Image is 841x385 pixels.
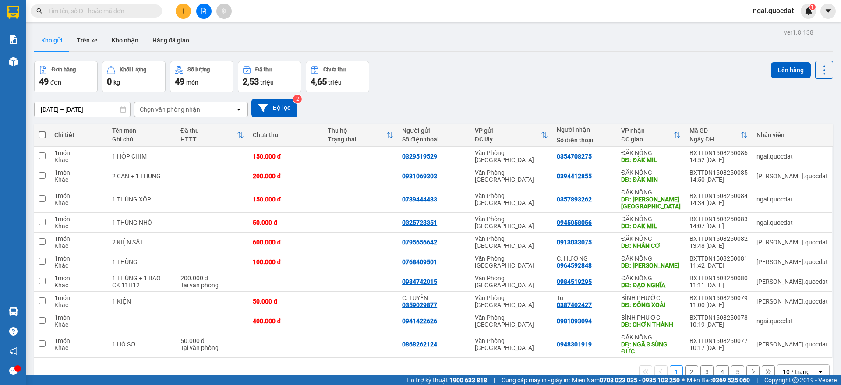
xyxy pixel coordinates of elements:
div: Khác [54,242,103,249]
div: DĐ: ĐỒNG XOÀI [621,301,681,308]
span: 0 [107,76,112,87]
svg: open [817,368,824,375]
div: 200.000 đ [180,275,244,282]
div: Văn Phòng [GEOGRAPHIC_DATA] [475,192,548,206]
span: plus [180,8,187,14]
button: Khối lượng0kg [102,61,166,92]
div: BXTTDN1508250079 [689,294,748,301]
div: VP gửi [475,127,541,134]
div: ĐC giao [621,136,674,143]
div: HTTT [180,136,237,143]
div: DĐ: CHỢ QUẢNG SƠN [621,196,681,210]
img: logo-vxr [7,6,19,19]
div: 10:19 [DATE] [689,321,748,328]
div: simon.quocdat [756,258,828,265]
button: Đơn hàng49đơn [34,61,98,92]
div: DĐ: ĐĂK MIL [621,223,681,230]
span: notification [9,347,18,355]
div: 50.000 đ [180,337,244,344]
div: 1 món [54,275,103,282]
div: Văn Phòng [GEOGRAPHIC_DATA] [475,255,548,269]
div: 1 HỘP CHIM [112,153,172,160]
div: Số điện thoại [557,137,612,144]
div: 14:34 [DATE] [689,199,748,206]
div: simon.quocdat [756,239,828,246]
div: 600.000 đ [253,239,318,246]
div: Chưa thu [323,67,346,73]
div: Nhân viên [756,131,828,138]
div: 13:48 [DATE] [689,242,748,249]
div: Trạng thái [328,136,386,143]
div: 0789444483 [402,196,437,203]
div: Số điện thoại [402,136,466,143]
div: ĐC lấy [475,136,541,143]
div: Ngày ĐH [689,136,741,143]
div: simon.quocdat [756,173,828,180]
div: 11:11 [DATE] [689,282,748,289]
span: copyright [792,377,799,383]
div: C. HƯƠNG [557,255,612,262]
div: 1 THÙNG NHỎ [112,219,172,226]
div: 1 món [54,337,103,344]
div: Văn Phòng [GEOGRAPHIC_DATA] [475,235,548,249]
div: CK 11H12 [112,282,172,289]
span: đơn [50,79,61,86]
div: 1 món [54,169,103,176]
div: Văn Phòng [GEOGRAPHIC_DATA] [475,169,548,183]
div: 50.000 đ [253,298,318,305]
div: Người gửi [402,127,466,134]
button: aim [216,4,232,19]
div: Đã thu [255,67,272,73]
button: caret-down [820,4,836,19]
div: 0768409501 [402,258,437,265]
div: BXTTDN1508250082 [689,235,748,242]
div: Khác [54,176,103,183]
button: Hàng đã giao [145,30,196,51]
div: BÌNH PHƯỚC [621,314,681,321]
div: BXTTDN1508250084 [689,192,748,199]
th: Toggle SortBy [176,124,248,147]
div: Người nhận [557,126,612,133]
div: Mã GD [689,127,741,134]
svg: open [235,106,242,113]
div: 0357893262 [557,196,592,203]
div: 0945058056 [557,219,592,226]
input: Select a date range. [35,102,130,117]
div: 0387402427 [557,301,592,308]
div: Đơn hàng [52,67,76,73]
div: Khác [54,282,103,289]
img: icon-new-feature [805,7,813,15]
div: 2 KIỆN SẮT [112,239,172,246]
strong: 0369 525 060 [712,377,750,384]
div: 0394412855 [557,173,592,180]
button: file-add [196,4,212,19]
div: VP nhận [621,127,674,134]
div: 200.000 đ [253,173,318,180]
div: 2 CAN + 1 THÙNG [112,173,172,180]
div: 14:50 [DATE] [689,176,748,183]
div: 1 THÙNG [112,258,172,265]
div: Văn Phòng [GEOGRAPHIC_DATA] [475,337,548,351]
th: Toggle SortBy [323,124,398,147]
div: 0981093094 [557,318,592,325]
div: DĐ: NHÂN CƠ [621,242,681,249]
span: Cung cấp máy in - giấy in: [502,375,570,385]
span: món [186,79,198,86]
span: Miền Bắc [687,375,750,385]
button: 5 [731,365,744,378]
span: | [494,375,495,385]
div: 1 món [54,255,103,262]
div: DĐ: NGÃ 3 SÙNG ĐỨC [621,341,681,355]
div: Khác [54,301,103,308]
img: solution-icon [9,35,18,44]
div: 0354708275 [557,153,592,160]
div: 0931069303 [402,173,437,180]
div: 150.000 đ [253,153,318,160]
div: BXTTDN1508250085 [689,169,748,176]
div: BXTTDN1508250081 [689,255,748,262]
div: 11:42 [DATE] [689,262,748,269]
button: Kho gửi [34,30,70,51]
strong: 0708 023 035 - 0935 103 250 [600,377,680,384]
div: ĐĂK NÔNG [621,235,681,242]
div: DĐ: KIẾN ĐỨC [621,262,681,269]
